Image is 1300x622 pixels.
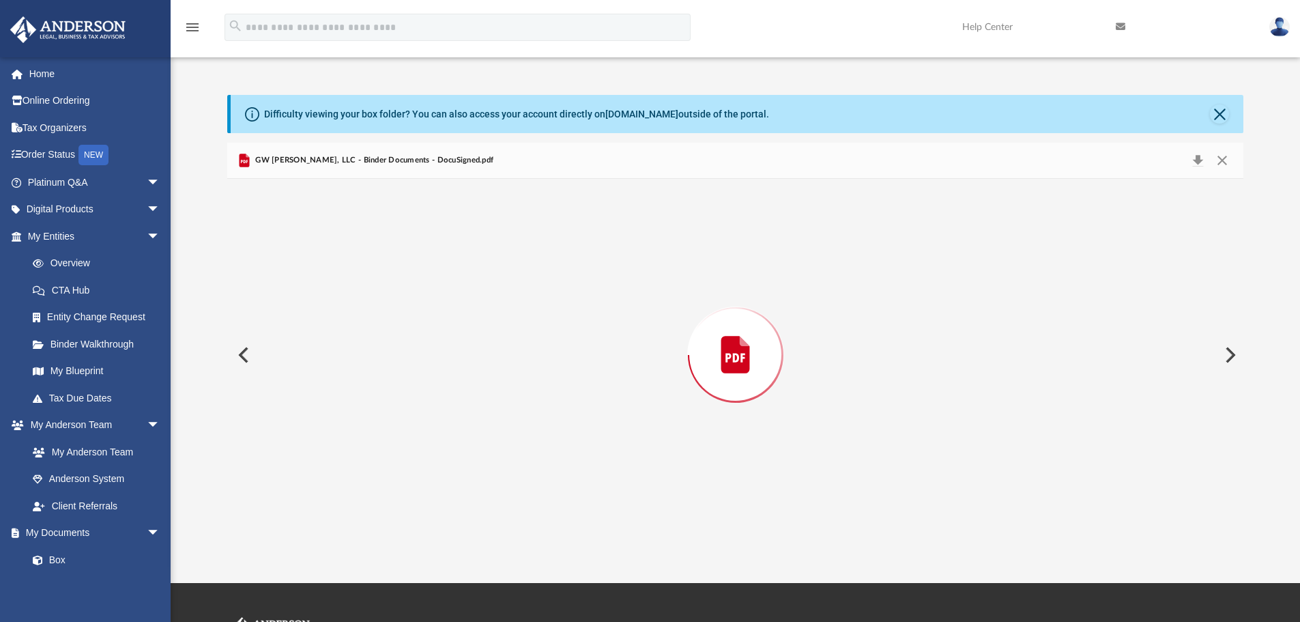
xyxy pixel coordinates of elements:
span: arrow_drop_down [147,520,174,548]
span: arrow_drop_down [147,169,174,197]
span: arrow_drop_down [147,223,174,251]
a: Home [10,60,181,87]
div: Difficulty viewing your box folder? You can also access your account directly on outside of the p... [264,107,769,122]
a: Tax Organizers [10,114,181,141]
a: Client Referrals [19,492,174,520]
a: CTA Hub [19,277,181,304]
a: [DOMAIN_NAME] [605,109,678,119]
a: Box [19,546,167,574]
img: Anderson Advisors Platinum Portal [6,16,130,43]
button: Download [1185,151,1210,170]
div: Preview [227,143,1244,531]
span: arrow_drop_down [147,196,174,224]
a: menu [184,26,201,36]
a: Entity Change Request [19,304,181,331]
a: Anderson System [19,466,174,493]
i: search [228,18,243,33]
a: My Anderson Teamarrow_drop_down [10,412,174,439]
a: Overview [19,250,181,277]
a: My Entitiesarrow_drop_down [10,223,181,250]
i: menu [184,19,201,36]
button: Next File [1214,336,1244,374]
a: My Anderson Team [19,438,167,466]
a: Binder Walkthrough [19,330,181,358]
button: Close [1210,151,1234,170]
a: Platinum Q&Aarrow_drop_down [10,169,181,196]
span: GW [PERSON_NAME], LLC - Binder Documents - DocuSigned.pdf [252,154,493,167]
a: Meeting Minutes [19,574,174,601]
a: Digital Productsarrow_drop_down [10,196,181,223]
img: User Pic [1269,17,1290,37]
button: Previous File [227,336,257,374]
a: Online Ordering [10,87,181,115]
a: Tax Due Dates [19,384,181,412]
span: arrow_drop_down [147,412,174,440]
a: My Documentsarrow_drop_down [10,520,174,547]
div: NEW [78,145,109,165]
a: My Blueprint [19,358,174,385]
button: Close [1210,104,1229,124]
a: Order StatusNEW [10,141,181,169]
